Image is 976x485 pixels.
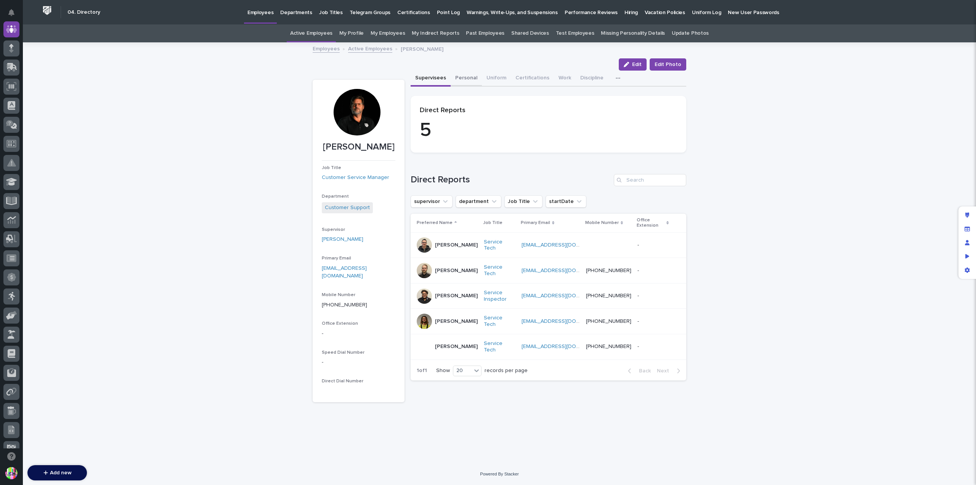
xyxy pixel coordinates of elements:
span: Department [322,194,349,199]
span: Back [634,368,651,374]
a: [PHONE_NUMBER] [586,319,631,324]
span: Primary Email [322,256,351,261]
p: [PERSON_NAME] [435,293,478,299]
img: 4614488137333_bcb353cd0bb836b1afe7_72.png [16,85,30,98]
a: [PHONE_NUMBER] [586,344,631,349]
img: 1736555164131-43832dd5-751b-4058-ba23-39d91318e5a0 [8,85,21,98]
p: Show [436,367,450,374]
button: Edit Photo [650,58,686,71]
img: Brittany Wendell [8,143,20,156]
div: Notifications [10,9,19,21]
tr: [PERSON_NAME]Service Tech [EMAIL_ADDRESS][DOMAIN_NAME] -- [411,232,686,258]
span: Direct Dial Number [322,379,363,383]
p: [PERSON_NAME] [322,142,395,153]
p: [PERSON_NAME] [435,267,478,274]
span: Supervisor [322,227,345,232]
a: Customer Service Manager [322,174,389,182]
a: [EMAIL_ADDRESS][DOMAIN_NAME] [522,293,608,298]
div: Preview as [960,250,974,263]
button: Next [654,367,686,374]
p: - [322,358,395,366]
a: My Employees [371,24,405,42]
button: Edit [619,58,647,71]
p: - [637,342,640,350]
p: [PERSON_NAME] [435,242,478,248]
button: Uniform [482,71,511,87]
a: [EMAIL_ADDRESS][DOMAIN_NAME] [522,242,608,248]
span: Next [657,368,674,374]
span: Speed Dial Number [322,350,364,355]
tr: [PERSON_NAME]Service Tech [EMAIL_ADDRESS][DOMAIN_NAME] [PHONE_NUMBER]-- [411,334,686,359]
a: Customer Support [325,204,370,212]
span: • [63,151,66,157]
tr: [PERSON_NAME]Service Inspector [EMAIL_ADDRESS][DOMAIN_NAME] [PHONE_NUMBER]-- [411,283,686,309]
button: Start new chat [130,87,139,96]
div: Past conversations [8,111,51,117]
p: How can we help? [8,42,139,55]
p: Job Title [483,219,502,227]
img: 1736555164131-43832dd5-751b-4058-ba23-39d91318e5a0 [15,151,21,157]
button: supervisor [411,195,453,208]
a: Service Inspector [484,290,515,303]
a: [PHONE_NUMBER] [586,268,631,273]
a: Service Tech [484,264,515,277]
a: [EMAIL_ADDRESS][DOMAIN_NAME] [522,344,608,349]
a: [EMAIL_ADDRESS][DOMAIN_NAME] [322,266,367,279]
button: Work [554,71,576,87]
p: records per page [485,367,528,374]
button: Supervisees [411,71,451,87]
div: 20 [453,367,472,375]
button: Notifications [3,5,19,21]
p: Preferred Name [417,219,453,227]
h2: 04. Directory [67,9,100,16]
p: [PERSON_NAME] [435,343,478,350]
div: Start new chat [34,85,125,92]
a: My Indirect Reports [412,24,459,42]
a: 🔗Onboarding Call [45,179,100,193]
a: My Profile [339,24,364,42]
button: department [456,195,501,208]
a: Employees [313,44,340,53]
button: Open support chat [3,448,19,464]
span: Edit [632,62,642,67]
button: Discipline [576,71,608,87]
a: [PERSON_NAME] [322,235,363,243]
a: Missing Personality Details [601,24,665,42]
a: Test Employees [556,24,594,42]
div: Manage fields and data [960,222,974,236]
a: 📖Help Docs [5,179,45,193]
a: Service Tech [484,340,515,353]
a: [EMAIL_ADDRESS][DOMAIN_NAME] [522,268,608,273]
span: Help Docs [15,182,42,190]
p: Direct Reports [420,106,677,115]
a: Service Tech [484,239,515,252]
span: Mobile Number [322,293,355,297]
button: startDate [546,195,586,208]
span: Edit Photo [655,61,681,68]
a: Active Employees [290,24,332,42]
div: 📖 [8,183,14,189]
p: Office Extension [637,216,665,230]
input: Search [614,174,686,186]
p: - [637,240,640,248]
a: Service Tech [484,315,515,328]
img: 1736555164131-43832dd5-751b-4058-ba23-39d91318e5a0 [15,131,21,137]
div: 🔗 [48,183,54,189]
p: [PERSON_NAME] [435,318,478,325]
span: Pylon [76,201,92,207]
p: - [637,291,640,299]
img: Workspace Logo [40,3,54,18]
span: Job Title [322,166,341,170]
p: Primary Email [521,219,550,227]
a: Powered By Stacker [480,472,518,476]
div: Manage users [960,236,974,250]
a: [EMAIL_ADDRESS][DOMAIN_NAME] [522,319,608,324]
div: Edit layout [960,208,974,222]
a: Active Employees [348,44,392,53]
img: Stacker [8,7,23,23]
p: 5 [420,119,677,142]
p: - [322,330,395,338]
button: See all [118,110,139,119]
tr: [PERSON_NAME]Service Tech [EMAIL_ADDRESS][DOMAIN_NAME] [PHONE_NUMBER]-- [411,258,686,284]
